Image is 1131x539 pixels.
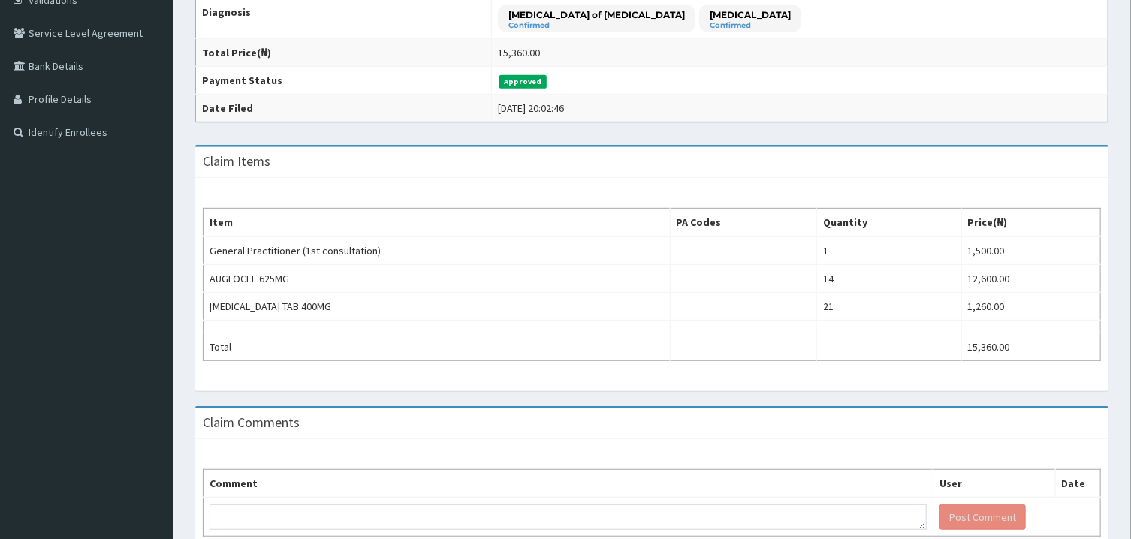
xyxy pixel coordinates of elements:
[961,333,1100,361] td: 15,360.00
[710,8,791,21] p: [MEDICAL_DATA]
[816,265,961,293] td: 14
[203,155,270,168] h3: Claim Items
[933,470,1055,498] th: User
[1055,470,1100,498] th: Date
[196,95,492,122] th: Date Filed
[508,8,685,21] p: [MEDICAL_DATA] of [MEDICAL_DATA]
[203,416,300,429] h3: Claim Comments
[939,504,1026,530] button: Post Comment
[204,470,933,498] th: Comment
[961,265,1100,293] td: 12,600.00
[961,236,1100,265] td: 1,500.00
[816,209,961,237] th: Quantity
[961,293,1100,321] td: 1,260.00
[508,22,685,29] small: Confirmed
[498,45,540,60] div: 15,360.00
[670,209,816,237] th: PA Codes
[816,236,961,265] td: 1
[710,22,791,29] small: Confirmed
[499,75,547,89] span: Approved
[961,209,1100,237] th: Price(₦)
[204,209,671,237] th: Item
[816,293,961,321] td: 21
[816,333,961,361] td: ------
[204,333,671,361] td: Total
[204,236,671,265] td: General Practitioner (1st consultation)
[196,67,492,95] th: Payment Status
[204,265,671,293] td: AUGLOCEF 625MG
[196,39,492,67] th: Total Price(₦)
[204,293,671,321] td: [MEDICAL_DATA] TAB 400MG
[498,101,564,116] div: [DATE] 20:02:46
